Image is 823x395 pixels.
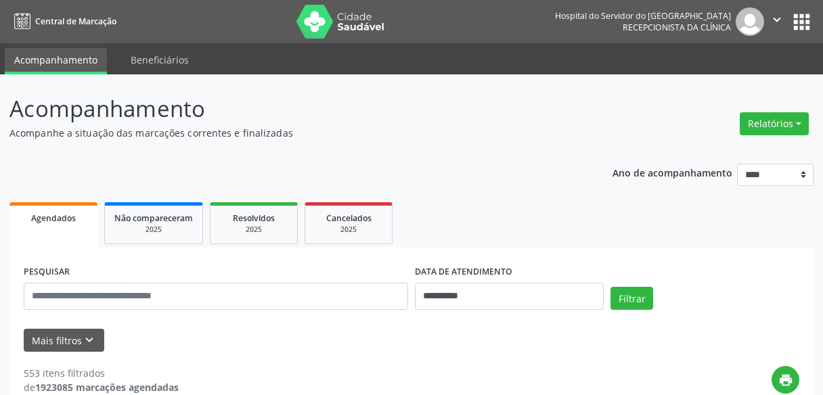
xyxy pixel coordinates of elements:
[121,48,198,72] a: Beneficiários
[9,10,116,32] a: Central de Marcação
[114,225,193,235] div: 2025
[9,126,573,140] p: Acompanhe a situação das marcações correntes e finalizadas
[24,366,179,380] div: 553 itens filtrados
[5,48,107,74] a: Acompanhamento
[555,10,731,22] div: Hospital do Servidor do [GEOGRAPHIC_DATA]
[114,212,193,224] span: Não compareceram
[35,381,179,394] strong: 1923085 marcações agendadas
[35,16,116,27] span: Central de Marcação
[623,22,731,33] span: Recepcionista da clínica
[736,7,764,36] img: img
[770,12,784,27] i: 
[24,262,70,283] label: PESQUISAR
[220,225,288,235] div: 2025
[764,7,790,36] button: 
[315,225,382,235] div: 2025
[82,333,97,348] i: keyboard_arrow_down
[24,380,179,394] div: de
[9,92,573,126] p: Acompanhamento
[31,212,76,224] span: Agendados
[610,287,653,310] button: Filtrar
[326,212,372,224] span: Cancelados
[233,212,275,224] span: Resolvidos
[772,366,799,394] button: print
[415,262,512,283] label: DATA DE ATENDIMENTO
[740,112,809,135] button: Relatórios
[790,10,814,34] button: apps
[613,164,732,181] p: Ano de acompanhamento
[778,373,793,388] i: print
[24,329,104,352] button: Mais filtroskeyboard_arrow_down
